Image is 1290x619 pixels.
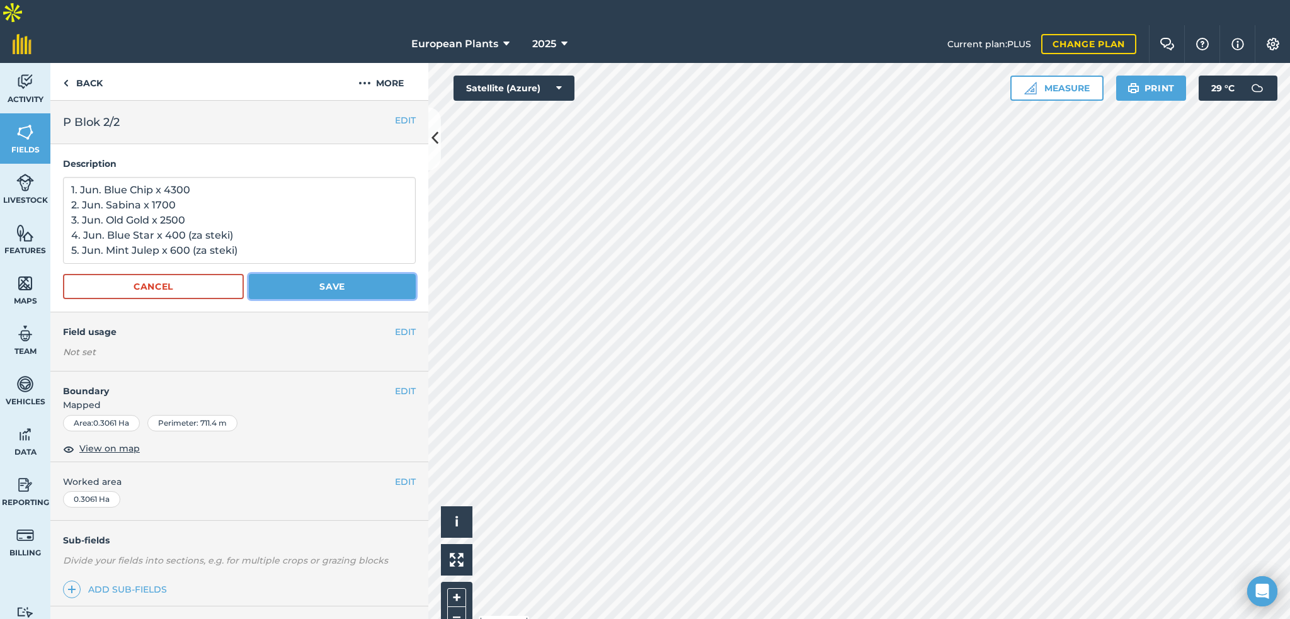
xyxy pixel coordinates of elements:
img: Four arrows, one pointing top left, one top right, one bottom right and the last bottom left [450,553,464,567]
img: svg+xml;base64,PD94bWwgdmVyc2lvbj0iMS4wIiBlbmNvZGluZz0idXRmLTgiPz4KPCEtLSBHZW5lcmF0b3I6IEFkb2JlIE... [16,526,34,545]
div: Not set [63,346,416,358]
h4: Field usage [63,325,395,339]
img: svg+xml;base64,PD94bWwgdmVyc2lvbj0iMS4wIiBlbmNvZGluZz0idXRmLTgiPz4KPCEtLSBHZW5lcmF0b3I6IEFkb2JlIE... [16,375,34,394]
img: svg+xml;base64,PD94bWwgdmVyc2lvbj0iMS4wIiBlbmNvZGluZz0idXRmLTgiPz4KPCEtLSBHZW5lcmF0b3I6IEFkb2JlIE... [16,173,34,192]
em: Divide your fields into sections, e.g. for multiple crops or grazing blocks [63,555,388,566]
img: fieldmargin Logo [13,34,31,54]
span: 29 ° C [1211,76,1235,101]
button: EDIT [395,384,416,398]
textarea: 1. Jun. Blue Chip x 4300 2. Jun. Sabina x 1700 3. Jun. Old Gold x 2500 4. Jun. Blue Star x 400 (z... [63,177,416,264]
span: Current plan : PLUS [947,37,1031,51]
span: Worked area [63,475,416,489]
img: A cog icon [1265,38,1281,50]
button: EDIT [395,325,416,339]
img: svg+xml;base64,PHN2ZyB4bWxucz0iaHR0cDovL3d3dy53My5vcmcvMjAwMC9zdmciIHdpZHRoPSI5IiBoZWlnaHQ9IjI0Ii... [63,76,69,91]
img: svg+xml;base64,PHN2ZyB4bWxucz0iaHR0cDovL3d3dy53My5vcmcvMjAwMC9zdmciIHdpZHRoPSI1NiIgaGVpZ2h0PSI2MC... [16,224,34,242]
span: P Blok 2/2 [63,113,120,131]
img: svg+xml;base64,PD94bWwgdmVyc2lvbj0iMS4wIiBlbmNvZGluZz0idXRmLTgiPz4KPCEtLSBHZW5lcmF0b3I6IEFkb2JlIE... [16,475,34,494]
div: Open Intercom Messenger [1247,576,1277,606]
a: Back [50,63,115,100]
button: More [334,63,428,100]
img: svg+xml;base64,PHN2ZyB4bWxucz0iaHR0cDovL3d3dy53My5vcmcvMjAwMC9zdmciIHdpZHRoPSIxOCIgaGVpZ2h0PSIyNC... [63,441,74,457]
a: Change plan [1041,34,1136,54]
img: svg+xml;base64,PD94bWwgdmVyc2lvbj0iMS4wIiBlbmNvZGluZz0idXRmLTgiPz4KPCEtLSBHZW5lcmF0b3I6IEFkb2JlIE... [16,606,34,618]
button: Cancel [63,274,244,299]
span: View on map [79,441,140,455]
img: svg+xml;base64,PD94bWwgdmVyc2lvbj0iMS4wIiBlbmNvZGluZz0idXRmLTgiPz4KPCEtLSBHZW5lcmF0b3I6IEFkb2JlIE... [1245,76,1270,101]
button: Satellite (Azure) [454,76,574,101]
img: svg+xml;base64,PD94bWwgdmVyc2lvbj0iMS4wIiBlbmNvZGluZz0idXRmLTgiPz4KPCEtLSBHZW5lcmF0b3I6IEFkb2JlIE... [16,72,34,91]
span: European Plants [411,37,498,52]
img: svg+xml;base64,PHN2ZyB4bWxucz0iaHR0cDovL3d3dy53My5vcmcvMjAwMC9zdmciIHdpZHRoPSIxNyIgaGVpZ2h0PSIxNy... [1231,37,1244,52]
img: Ruler icon [1024,82,1037,94]
img: A question mark icon [1195,38,1210,50]
img: svg+xml;base64,PD94bWwgdmVyc2lvbj0iMS4wIiBlbmNvZGluZz0idXRmLTgiPz4KPCEtLSBHZW5lcmF0b3I6IEFkb2JlIE... [16,324,34,343]
button: View on map [63,441,140,457]
button: European Plants [406,25,515,63]
h4: Description [63,157,416,171]
div: 0.3061 Ha [63,491,120,508]
span: Mapped [50,398,428,412]
button: Save [249,274,416,299]
img: svg+xml;base64,PHN2ZyB4bWxucz0iaHR0cDovL3d3dy53My5vcmcvMjAwMC9zdmciIHdpZHRoPSIxOSIgaGVpZ2h0PSIyNC... [1127,81,1139,96]
img: Two speech bubbles overlapping with the left bubble in the forefront [1160,38,1175,50]
button: Measure [1010,76,1104,101]
img: svg+xml;base64,PHN2ZyB4bWxucz0iaHR0cDovL3d3dy53My5vcmcvMjAwMC9zdmciIHdpZHRoPSIyMCIgaGVpZ2h0PSIyNC... [358,76,371,91]
img: svg+xml;base64,PD94bWwgdmVyc2lvbj0iMS4wIiBlbmNvZGluZz0idXRmLTgiPz4KPCEtLSBHZW5lcmF0b3I6IEFkb2JlIE... [16,425,34,444]
button: i [441,506,472,538]
button: Print [1116,76,1187,101]
img: svg+xml;base64,PHN2ZyB4bWxucz0iaHR0cDovL3d3dy53My5vcmcvMjAwMC9zdmciIHdpZHRoPSI1NiIgaGVpZ2h0PSI2MC... [16,274,34,293]
div: Area : 0.3061 Ha [63,415,140,431]
div: Perimeter : 711.4 m [147,415,237,431]
button: EDIT [395,475,416,489]
img: svg+xml;base64,PHN2ZyB4bWxucz0iaHR0cDovL3d3dy53My5vcmcvMjAwMC9zdmciIHdpZHRoPSI1NiIgaGVpZ2h0PSI2MC... [16,123,34,142]
span: 2025 [532,37,556,52]
span: i [455,514,459,530]
img: svg+xml;base64,PHN2ZyB4bWxucz0iaHR0cDovL3d3dy53My5vcmcvMjAwMC9zdmciIHdpZHRoPSIxNCIgaGVpZ2h0PSIyNC... [67,582,76,597]
a: Add sub-fields [63,581,172,598]
button: 29 °C [1199,76,1277,101]
h4: Boundary [50,372,395,398]
button: + [447,588,466,607]
button: EDIT [395,113,416,127]
button: 2025 [527,25,573,63]
h4: Sub-fields [50,533,428,547]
